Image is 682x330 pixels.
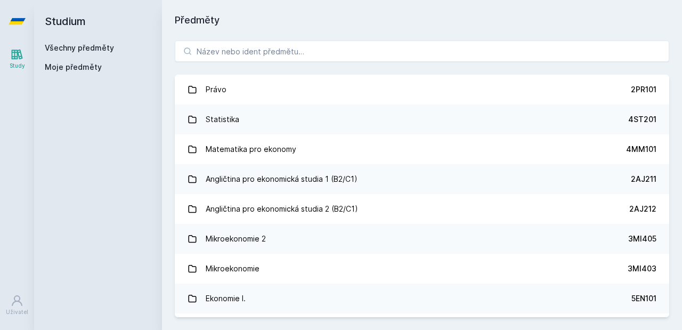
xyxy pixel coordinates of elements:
a: Ekonomie I. 5EN101 [175,284,669,313]
a: Angličtina pro ekonomická studia 2 (B2/C1) 2AJ212 [175,194,669,224]
div: Statistika [206,109,239,130]
a: Právo 2PR101 [175,75,669,104]
a: Mikroekonomie 3MI403 [175,254,669,284]
div: Právo [206,79,226,100]
div: Study [10,62,25,70]
a: Všechny předměty [45,43,114,52]
span: Moje předměty [45,62,102,73]
a: Matematika pro ekonomy 4MM101 [175,134,669,164]
div: 3MI405 [628,234,656,244]
a: Statistika 4ST201 [175,104,669,134]
div: Mikroekonomie [206,258,259,279]
div: 4MM101 [626,144,656,155]
a: Mikroekonomie 2 3MI405 [175,224,669,254]
div: 2AJ211 [631,174,656,184]
h1: Předměty [175,13,669,28]
a: Uživatel [2,289,32,321]
div: Angličtina pro ekonomická studia 1 (B2/C1) [206,168,358,190]
div: Mikroekonomie 2 [206,228,266,249]
div: 4ST201 [628,114,656,125]
div: 3MI403 [628,263,656,274]
div: Matematika pro ekonomy [206,139,296,160]
a: Study [2,43,32,75]
div: 2AJ212 [629,204,656,214]
div: Angličtina pro ekonomická studia 2 (B2/C1) [206,198,358,220]
div: 2PR101 [631,84,656,95]
div: Ekonomie I. [206,288,246,309]
div: Uživatel [6,308,28,316]
input: Název nebo ident předmětu… [175,41,669,62]
a: Angličtina pro ekonomická studia 1 (B2/C1) 2AJ211 [175,164,669,194]
div: 5EN101 [631,293,656,304]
